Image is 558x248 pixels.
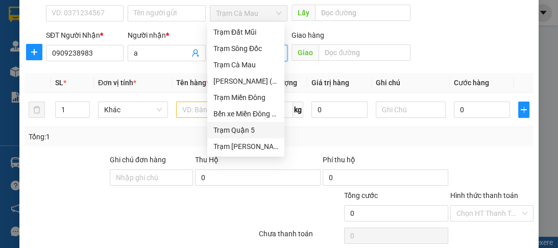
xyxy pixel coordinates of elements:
div: Trạm Cà Mau [207,57,284,73]
input: Dọc đường [319,44,410,61]
span: kg [293,102,303,118]
span: Giá trị hàng [311,79,349,87]
span: Cước hàng [454,79,489,87]
span: Đơn vị tính [98,79,136,87]
input: 0 [311,102,368,118]
div: Trạm Miền Đông [213,92,278,103]
div: Trạm Miền Đông [207,89,284,106]
div: [PERSON_NAME] ([GEOGRAPHIC_DATA]) [213,76,278,87]
div: Phí thu hộ [323,154,448,169]
span: Tên hàng [176,79,209,87]
label: Hình thức thanh toán [450,191,518,200]
span: Khác [104,102,162,117]
div: Trạm [PERSON_NAME] [213,141,278,152]
div: Trạm Sông Đốc [213,43,278,54]
div: Trạm Sông Đốc [207,40,284,57]
div: Trạm Đức Hòa [207,138,284,155]
span: Giao hàng [292,31,324,39]
button: plus [26,44,42,60]
div: Trạm Quận 5 [207,122,284,138]
span: plus [519,106,529,114]
input: Ghi Chú [376,102,446,118]
input: VD: Bàn, Ghế [176,102,246,118]
input: Ghi chú đơn hàng [110,169,193,186]
span: user-add [191,49,200,57]
div: Trạm Cà Mau [213,59,278,70]
div: Bến xe Miền Đông Mới [213,108,278,119]
th: Ghi chú [372,73,450,93]
div: Trạm Đất Mũi [207,24,284,40]
input: Dọc đường [315,5,410,21]
label: Ghi chú đơn hàng [110,156,166,164]
div: Tổng: 1 [29,131,216,142]
button: delete [29,102,45,118]
span: plus [27,48,42,56]
span: Trạm Cà Mau [216,6,281,21]
div: SĐT Người Nhận [46,30,124,41]
div: Người nhận [128,30,205,41]
span: Lấy [292,5,315,21]
span: Tổng cước [344,191,378,200]
button: plus [518,102,529,118]
div: Bến xe Miền Đông Mới [207,106,284,122]
span: Giao [292,44,319,61]
div: Trạm Quận 5 [213,125,278,136]
span: SL [55,79,63,87]
div: Bình Dương (BX Bàu Bàng) [207,73,284,89]
span: Thu Hộ [195,156,219,164]
div: Chưa thanh toán [258,228,343,246]
div: Trạm Đất Mũi [213,27,278,38]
